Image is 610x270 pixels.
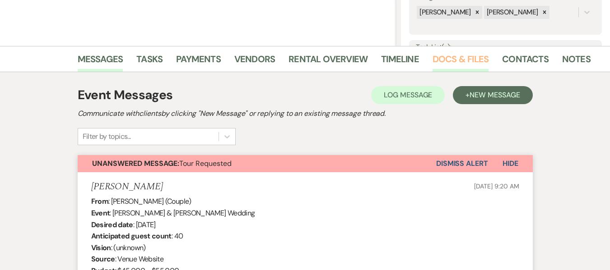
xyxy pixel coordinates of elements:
[92,159,179,168] strong: Unanswered Message:
[91,181,163,192] h5: [PERSON_NAME]
[289,52,368,72] a: Rental Overview
[91,197,108,206] b: From
[381,52,419,72] a: Timeline
[91,254,115,264] b: Source
[503,159,518,168] span: Hide
[484,6,540,19] div: [PERSON_NAME]
[417,6,472,19] div: [PERSON_NAME]
[453,86,532,104] button: +New Message
[83,131,131,142] div: Filter by topics...
[78,52,123,72] a: Messages
[234,52,275,72] a: Vendors
[91,220,133,229] b: Desired date
[78,86,173,105] h1: Event Messages
[91,208,110,218] b: Event
[136,52,163,72] a: Tasks
[416,41,595,54] label: Task List(s):
[92,159,232,168] span: Tour Requested
[433,52,489,72] a: Docs & Files
[91,243,111,252] b: Vision
[384,90,432,100] span: Log Message
[470,90,520,100] span: New Message
[78,108,533,119] h2: Communicate with clients by clicking "New Message" or replying to an existing message thread.
[502,52,549,72] a: Contacts
[176,52,221,72] a: Payments
[91,231,172,241] b: Anticipated guest count
[436,155,488,172] button: Dismiss Alert
[474,182,519,190] span: [DATE] 9:20 AM
[78,155,436,172] button: Unanswered Message:Tour Requested
[562,52,591,72] a: Notes
[488,155,533,172] button: Hide
[371,86,445,104] button: Log Message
